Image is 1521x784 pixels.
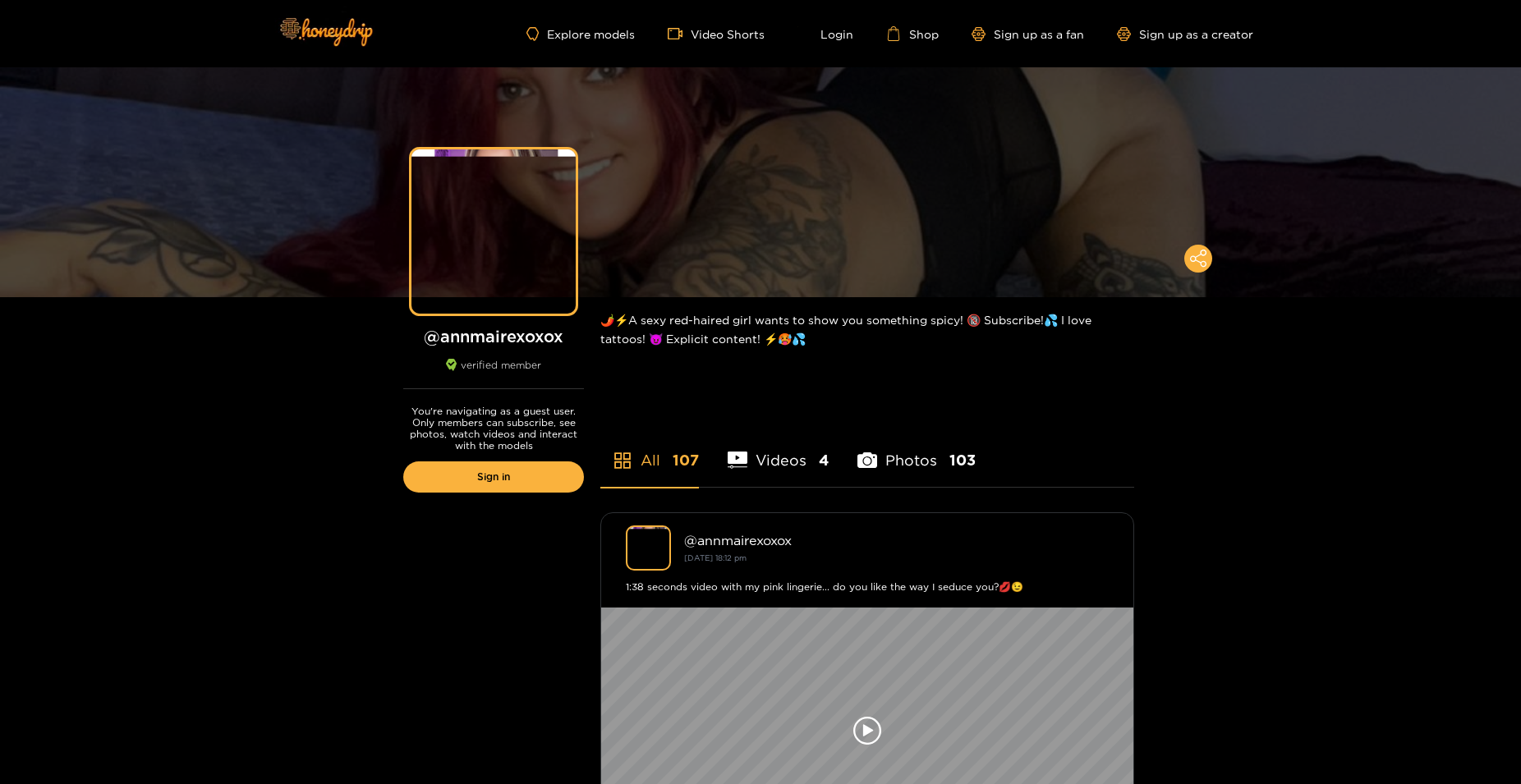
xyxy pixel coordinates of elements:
[600,413,699,487] li: All
[668,26,765,41] a: Video Shorts
[728,413,829,487] li: Videos
[626,579,1109,595] div: 1:38 seconds video with my pink lingerie... do you like the way I seduce you?💋😉
[403,406,584,452] p: You're navigating as a guest user. Only members can subscribe, see photos, watch videos and inter...
[886,26,939,41] a: Shop
[626,525,671,571] img: annmairexoxox
[526,27,635,41] a: Explore models
[684,533,1109,548] div: @ annmairexoxox
[684,553,747,562] small: [DATE] 18:12 pm
[403,326,584,346] h1: @ annmairexoxox
[613,451,632,470] span: appstore
[972,27,1084,41] a: Sign up as a fan
[403,461,584,493] a: Sign in
[668,26,691,41] span: video-camera
[600,297,1134,361] div: 🌶️⚡A sexy red-haired girl wants to show you something spicy! 🔞 Subscribe!💦 I love tattoos! 😈 Expl...
[673,450,699,470] span: 107
[1117,27,1253,41] a: Sign up as a creator
[797,26,853,41] a: Login
[857,413,976,487] li: Photos
[403,359,584,389] div: verified member
[949,450,976,470] span: 103
[819,450,829,470] span: 4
